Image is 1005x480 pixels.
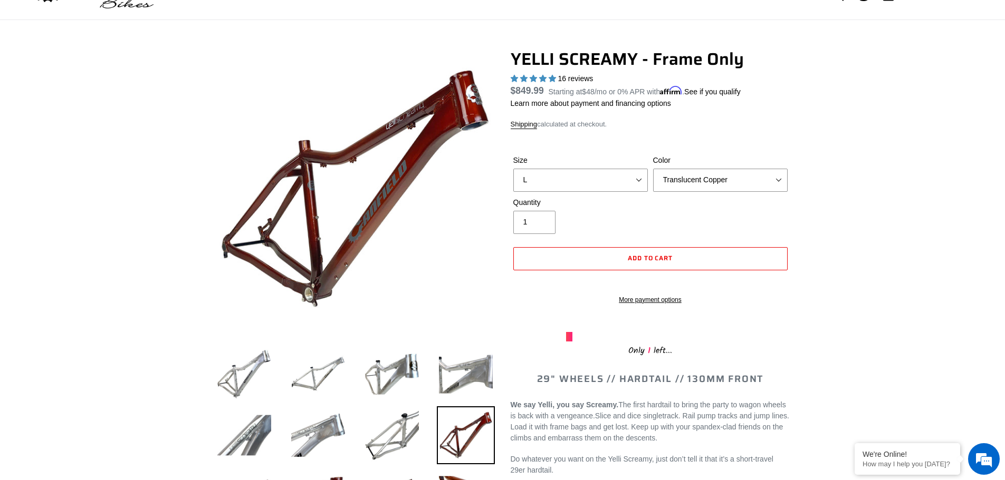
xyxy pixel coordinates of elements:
span: Affirm [660,86,682,95]
img: Load image into Gallery viewer, YELLI SCREAMY - Frame Only [289,345,347,403]
img: Load image into Gallery viewer, YELLI SCREAMY - Frame Only [215,345,273,403]
div: Only left... [566,341,735,358]
span: 16 reviews [558,74,593,83]
a: More payment options [513,295,788,305]
a: See if you qualify - Learn more about Affirm Financing (opens in modal) [684,87,741,96]
span: 1 [645,344,654,357]
b: We say Yelli, you say Screamy. [511,400,619,409]
label: Size [513,155,648,166]
h1: YELLI SCREAMY - Frame Only [511,49,790,69]
span: $48 [582,87,594,96]
a: Shipping [511,120,538,129]
label: Quantity [513,197,648,208]
span: We're online! [61,133,146,239]
img: Load image into Gallery viewer, YELLI SCREAMY - Frame Only [437,345,495,403]
div: Chat with us now [71,59,193,73]
img: Load image into Gallery viewer, YELLI SCREAMY - Frame Only [363,406,421,464]
img: Load image into Gallery viewer, YELLI SCREAMY - Frame Only [437,406,495,464]
img: Load image into Gallery viewer, YELLI SCREAMY - Frame Only [363,345,421,403]
div: Minimize live chat window [173,5,198,31]
span: Do whatever you want on the Yelli Screamy, just don’t tell it that it’s a short-travel 29er hardt... [511,455,773,474]
span: $849.99 [511,85,544,96]
textarea: Type your message and hit 'Enter' [5,288,201,325]
img: d_696896380_company_1647369064580_696896380 [34,53,60,79]
span: 5.00 stars [511,74,558,83]
span: 29" WHEELS // HARDTAIL // 130MM FRONT [537,371,764,386]
div: calculated at checkout. [511,119,790,130]
div: Navigation go back [12,58,27,74]
span: Add to cart [628,253,673,263]
p: Starting at /mo or 0% APR with . [549,84,741,97]
span: The first hardtail to bring the party to wagon wheels is back with a vengeance. [511,400,786,420]
button: Add to cart [513,247,788,270]
label: Color [653,155,788,166]
a: Learn more about payment and financing options [511,99,671,107]
div: We're Online! [863,450,952,458]
p: Slice and dice singletrack. Rail pump tracks and jump lines. Load it with frame bags and get lost... [511,399,790,444]
p: How may I help you today? [863,460,952,468]
img: Load image into Gallery viewer, YELLI SCREAMY - Frame Only [289,406,347,464]
img: Load image into Gallery viewer, YELLI SCREAMY - Frame Only [215,406,273,464]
